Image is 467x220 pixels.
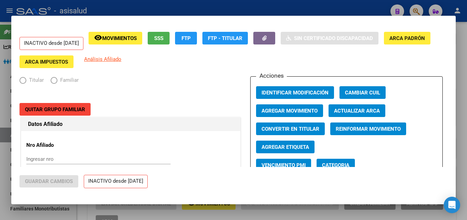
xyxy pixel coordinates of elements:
[154,35,163,41] span: SSS
[262,162,306,168] span: Vencimiento PMI
[19,175,78,187] button: Guardar Cambios
[317,159,355,171] button: Categoria
[175,32,197,44] button: FTP
[256,86,334,99] button: Identificar Modificación
[26,76,44,84] span: Titular
[256,159,311,171] button: Vencimiento PMI
[94,34,102,42] mat-icon: remove_red_eye
[294,35,373,41] span: Sin Certificado Discapacidad
[19,37,83,50] p: INACTIVO desde [DATE]
[329,104,385,117] button: Actualizar ARCA
[202,32,248,44] button: FTP - Titular
[25,59,68,65] span: ARCA Impuestos
[334,108,380,114] span: Actualizar ARCA
[19,103,91,116] button: Quitar Grupo Familiar
[89,32,142,44] button: Movimientos
[330,122,406,135] button: Reinformar Movimiento
[25,106,85,113] span: Quitar Grupo Familiar
[256,104,323,117] button: Agregar Movimiento
[28,120,233,128] h1: Datos Afiliado
[208,35,242,41] span: FTP - Titular
[262,144,309,150] span: Agregar Etiqueta
[262,108,318,114] span: Agregar Movimiento
[389,35,425,41] span: ARCA Padrón
[281,32,378,44] button: Sin Certificado Discapacidad
[84,56,121,62] span: Análisis Afiliado
[256,141,315,153] button: Agregar Etiqueta
[339,86,386,99] button: Cambiar CUIL
[345,90,380,96] span: Cambiar CUIL
[84,175,148,188] p: INACTIVO desde [DATE]
[262,90,329,96] span: Identificar Modificación
[19,55,74,68] button: ARCA Impuestos
[256,122,325,135] button: Convertir en Titular
[182,35,191,41] span: FTP
[256,71,287,80] h3: Acciones
[444,197,460,213] div: Open Intercom Messenger
[322,162,349,168] span: Categoria
[262,126,319,132] span: Convertir en Titular
[26,141,89,149] p: Nro Afiliado
[57,76,79,84] span: Familiar
[384,32,430,44] button: ARCA Padrón
[336,126,401,132] span: Reinformar Movimiento
[25,178,73,184] span: Guardar Cambios
[148,32,170,44] button: SSS
[19,79,85,85] mat-radio-group: Elija una opción
[102,35,137,41] span: Movimientos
